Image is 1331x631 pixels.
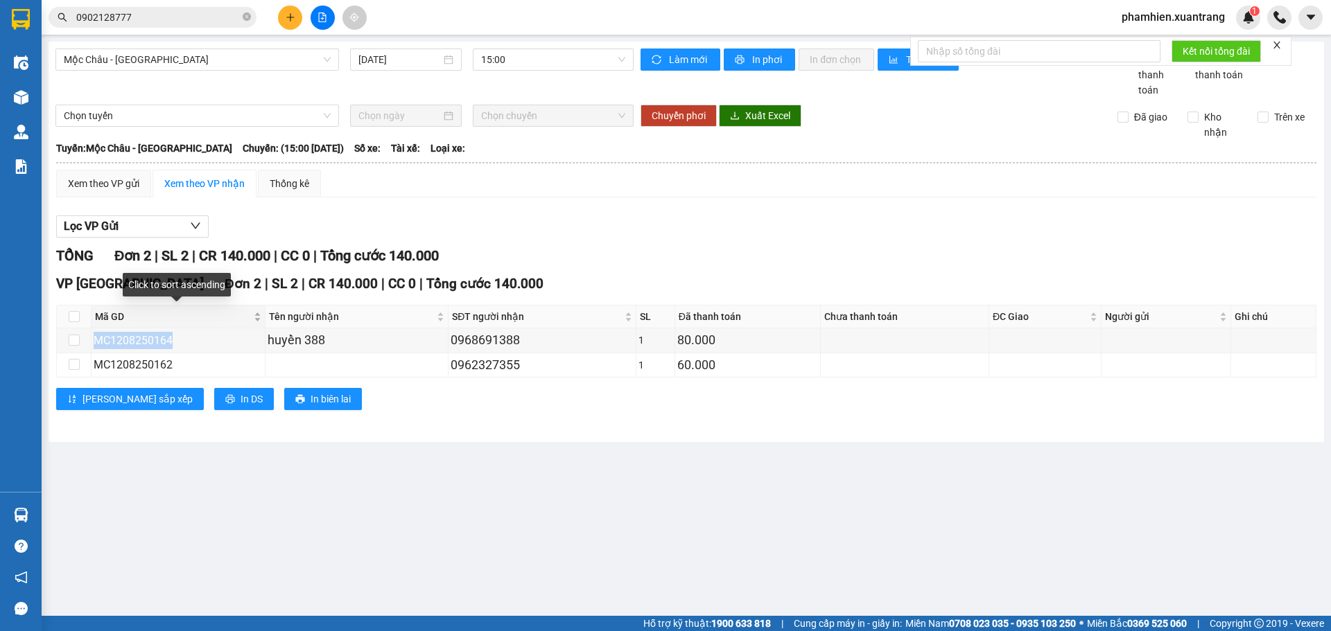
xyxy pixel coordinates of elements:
[281,247,310,264] span: CC 0
[1111,8,1236,26] span: phamhien.xuantrang
[719,105,801,127] button: downloadXuất Excel
[391,141,420,156] span: Tài xế:
[64,217,119,235] span: Lọc VP Gửi
[388,276,416,292] span: CC 0
[1305,11,1317,24] span: caret-down
[95,309,251,324] span: Mã GD
[274,247,277,264] span: |
[14,55,28,70] img: warehouse-icon
[15,571,28,584] span: notification
[162,247,189,264] span: SL 2
[1127,618,1187,629] strong: 0369 525 060
[56,276,204,292] span: VP [GEOGRAPHIC_DATA]
[266,328,449,353] td: huyền 388
[419,276,423,292] span: |
[311,6,335,30] button: file-add
[94,356,263,373] div: MC1208250162
[199,247,270,264] span: CR 140.000
[192,247,195,264] span: |
[641,48,720,71] button: syncLàm mới
[241,391,263,407] span: In DS
[243,141,344,156] span: Chuyến: (15:00 [DATE])
[677,330,818,350] div: 80.000
[284,388,362,410] button: printerIn biên lai
[1079,621,1084,626] span: ⚪️
[311,391,351,407] span: In biên lai
[317,12,327,22] span: file-add
[56,247,94,264] span: TỔNG
[64,49,331,70] span: Mộc Châu - Hà Nội
[449,353,636,377] td: 0962327355
[278,6,302,30] button: plus
[313,247,317,264] span: |
[449,328,636,353] td: 0968691388
[308,276,378,292] span: CR 140.000
[155,247,158,264] span: |
[1183,44,1250,59] span: Kết nối tổng đài
[1272,40,1282,50] span: close
[889,55,901,66] span: bar-chart
[451,355,633,375] div: 0962327355
[265,276,268,292] span: |
[1105,309,1217,324] span: Người gửi
[481,105,625,126] span: Chọn chuyến
[641,105,717,127] button: Chuyển phơi
[1172,40,1261,62] button: Kết nối tổng đài
[451,330,633,350] div: 0968691388
[1242,11,1255,24] img: icon-new-feature
[735,55,747,66] span: printer
[295,394,305,405] span: printer
[452,309,621,324] span: SĐT người nhận
[56,388,204,410] button: sort-ascending[PERSON_NAME] sắp xếp
[949,618,1076,629] strong: 0708 023 035 - 0935 103 250
[1269,109,1310,125] span: Trên xe
[1087,616,1187,631] span: Miền Bắc
[14,159,28,174] img: solution-icon
[781,616,783,631] span: |
[349,12,359,22] span: aim
[745,108,790,123] span: Xuất Excel
[724,48,795,71] button: printerIn phơi
[12,9,30,30] img: logo-vxr
[643,616,771,631] span: Hỗ trợ kỹ thuật:
[76,10,240,25] input: Tìm tên, số ĐT hoặc mã đơn
[190,220,201,231] span: down
[269,309,434,324] span: Tên người nhận
[481,49,625,70] span: 15:00
[225,276,261,292] span: Đơn 2
[638,357,672,373] div: 1
[164,176,245,191] div: Xem theo VP nhận
[1129,109,1173,125] span: Đã giao
[214,388,274,410] button: printerIn DS
[67,394,77,405] span: sort-ascending
[1273,11,1286,24] img: phone-icon
[15,540,28,553] span: question-circle
[799,48,874,71] button: In đơn chọn
[993,309,1087,324] span: ĐC Giao
[14,508,28,522] img: warehouse-icon
[381,276,385,292] span: |
[638,332,672,348] div: 1
[56,143,232,154] b: Tuyến: Mộc Châu - [GEOGRAPHIC_DATA]
[320,247,439,264] span: Tổng cước 140.000
[94,332,263,349] div: MC1208250164
[1197,616,1199,631] span: |
[669,52,709,67] span: Làm mới
[730,111,740,122] span: download
[636,305,675,328] th: SL
[358,108,441,123] input: Chọn ngày
[426,276,543,292] span: Tổng cước 140.000
[905,616,1076,631] span: Miền Nam
[56,215,209,238] button: Lọc VP Gửi
[342,6,367,30] button: aim
[64,105,331,126] span: Chọn tuyến
[14,125,28,139] img: warehouse-icon
[821,305,989,328] th: Chưa thanh toán
[14,90,28,105] img: warehouse-icon
[1133,52,1176,98] span: Lọc Đã thanh toán
[68,176,139,191] div: Xem theo VP gửi
[1298,6,1323,30] button: caret-down
[92,353,266,377] td: MC1208250162
[58,12,67,22] span: search
[15,602,28,615] span: message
